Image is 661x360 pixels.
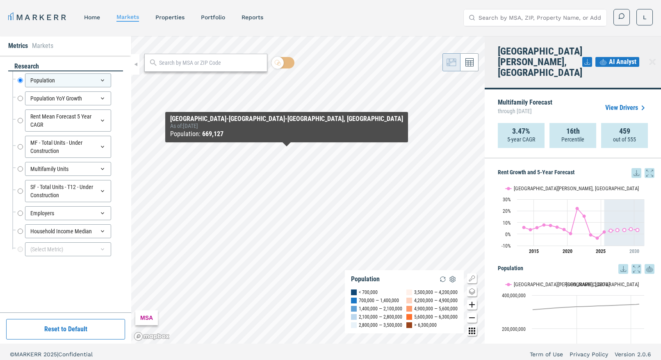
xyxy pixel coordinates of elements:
[467,300,477,310] button: Zoom in map button
[25,224,111,238] div: Household Income Median
[8,41,28,51] li: Metrics
[351,275,380,283] div: Population
[643,13,646,21] span: L
[10,351,14,358] span: ©
[502,326,526,332] text: 200,000,000
[558,281,574,287] button: Show USA
[242,14,263,21] a: reports
[616,228,619,232] path: Monday, 28 Jun, 20:00, 3.36. Port St. Lucie, FL.
[605,103,648,113] a: View Drivers
[155,14,185,21] a: properties
[116,14,139,20] a: markets
[530,350,563,358] a: Term of Use
[170,115,403,123] div: [GEOGRAPHIC_DATA]-[GEOGRAPHIC_DATA]-[GEOGRAPHIC_DATA], [GEOGRAPHIC_DATA]
[25,242,111,256] div: (Select Metric)
[25,136,111,158] div: MF - Total Units - Under Construction
[170,115,403,139] div: Map Tooltip Content
[498,168,654,178] h5: Rent Growth and 5-Year Forecast
[159,59,263,67] input: Search by MSA or ZIP Code
[84,14,100,21] a: home
[583,214,586,218] path: Tuesday, 28 Jun, 20:00, 15.43. Port St. Lucie, FL.
[512,127,530,135] strong: 3.47%
[25,91,111,105] div: Population YoY Growth
[619,127,630,135] strong: 459
[636,9,653,25] button: L
[438,274,448,284] img: Reload Legend
[467,287,477,296] button: Change style map button
[498,178,648,260] svg: Interactive chart
[448,274,458,284] img: Settings
[498,99,552,116] p: Multifamily Forecast
[636,228,639,232] path: Friday, 28 Jun, 20:00, 3.48. Port St. Lucie, FL.
[603,230,606,234] path: Saturday, 28 Jun, 20:00, 1.76. Port St. Lucie, FL.
[25,162,111,176] div: Multifamily Units
[570,350,608,358] a: Privacy Policy
[25,180,111,202] div: SF - Total Units - T12 - Under Construction
[25,109,111,132] div: Rent Mean Forecast 5 Year CAGR
[58,351,93,358] span: Confidential
[503,220,511,226] text: 10%
[414,296,458,305] div: 4,200,000 — 4,900,000
[502,293,526,298] text: 400,000,000
[623,228,626,232] path: Wednesday, 28 Jun, 20:00, 3.44. Port St. Lucie, FL.
[629,228,633,231] path: Thursday, 28 Jun, 20:00, 4.15. Port St. Lucie, FL.
[609,57,636,67] span: AI Analyst
[589,233,593,237] path: Wednesday, 28 Jun, 20:00, -0.8. Port St. Lucie, FL.
[498,106,552,116] span: through [DATE]
[522,226,526,229] path: Friday, 28 Jun, 20:00, 5.62. Port St. Lucie, FL.
[134,332,170,341] a: Mapbox logo
[596,237,599,240] path: Friday, 28 Jun, 20:00, -3.53. Port St. Lucie, FL.
[503,197,511,203] text: 30%
[170,129,403,139] div: Population :
[359,296,399,305] div: 700,000 — 1,400,000
[561,135,584,144] p: Percentile
[414,305,458,313] div: 4,900,000 — 5,600,000
[609,229,613,232] path: Sunday, 28 Jun, 20:00, 2.94. Port St. Lucie, FL.
[135,310,158,325] div: MSA
[170,123,403,129] div: As of : [DATE]
[529,228,532,231] path: Saturday, 28 Jun, 20:00, 3.7. Port St. Lucie, FL.
[414,313,458,321] div: 5,600,000 — 6,300,000
[507,135,535,144] p: 5-year CAGR
[498,178,654,260] div: Rent Growth and 5-Year Forecast. Highcharts interactive chart.
[498,264,654,274] h5: Population
[514,185,639,191] text: [GEOGRAPHIC_DATA][PERSON_NAME], [GEOGRAPHIC_DATA]
[359,313,402,321] div: 2,100,000 — 2,800,000
[6,319,125,339] button: Reset to Default
[8,62,123,71] div: research
[563,248,572,254] tspan: 2020
[503,208,511,214] text: 20%
[576,207,579,210] path: Monday, 28 Jun, 20:00, 22.05. Port St. Lucie, FL.
[467,313,477,323] button: Zoom out map button
[498,46,582,78] h4: [GEOGRAPHIC_DATA][PERSON_NAME], [GEOGRAPHIC_DATA]
[467,273,477,283] button: Show/Hide Legend Map Button
[615,350,651,358] a: Version 2.0.6
[32,41,53,51] li: Markets
[131,36,485,344] canvas: Map
[629,248,639,254] tspan: 2030
[467,326,477,336] button: Other options map button
[529,248,539,254] tspan: 2015
[505,232,511,237] text: 0%
[359,288,378,296] div: < 700,000
[549,224,552,227] path: Wednesday, 28 Jun, 20:00, 7.31. Port St. Lucie, FL.
[414,288,458,296] div: 3,500,000 — 4,200,000
[596,248,606,254] tspan: 2025
[479,9,602,26] input: Search by MSA, ZIP, Property Name, or Address
[566,281,610,287] text: [GEOGRAPHIC_DATA]
[566,127,580,135] strong: 16th
[359,321,402,329] div: 2,800,000 — 3,500,000
[595,57,639,67] button: AI Analyst
[414,321,437,329] div: > 6,300,000
[8,11,68,23] a: MARKERR
[201,14,225,21] a: Portfolio
[556,226,559,229] path: Thursday, 28 Jun, 20:00, 5.91. Port St. Lucie, FL.
[609,228,639,232] g: Port St. Lucie, FL, line 2 of 2 with 5 data points.
[506,185,549,191] button: Show Port St. Lucie, FL
[202,130,223,138] b: 669,127
[25,206,111,220] div: Employers
[569,232,572,235] path: Sunday, 28 Jun, 20:00, 0.31. Port St. Lucie, FL.
[43,351,58,358] span: 2025 |
[14,351,43,358] span: MARKERR
[542,223,546,227] path: Tuesday, 28 Jun, 20:00, 7.77. Port St. Lucie, FL.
